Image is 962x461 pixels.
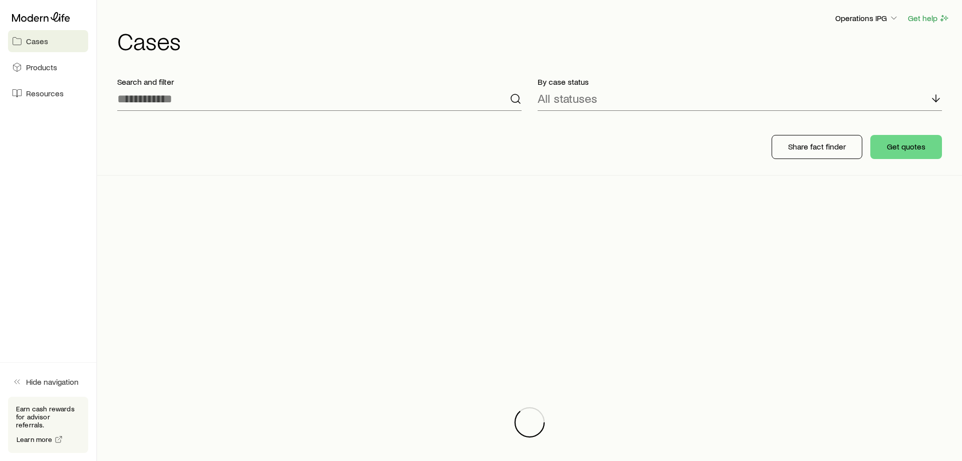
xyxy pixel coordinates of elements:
span: Hide navigation [26,377,79,387]
span: Cases [26,36,48,46]
p: Share fact finder [788,141,846,151]
div: Earn cash rewards for advisor referrals.Learn more [8,397,88,453]
span: Learn more [17,436,53,443]
button: Get quotes [870,135,942,159]
a: Resources [8,82,88,104]
p: Operations IPG [835,13,899,23]
p: Earn cash rewards for advisor referrals. [16,405,80,429]
a: Products [8,56,88,78]
button: Operations IPG [835,13,899,25]
span: Products [26,62,57,72]
button: Share fact finder [772,135,862,159]
p: By case status [538,77,942,87]
p: All statuses [538,91,597,105]
h1: Cases [117,29,950,53]
button: Hide navigation [8,371,88,393]
a: Cases [8,30,88,52]
button: Get help [907,13,950,24]
p: Search and filter [117,77,522,87]
span: Resources [26,88,64,98]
